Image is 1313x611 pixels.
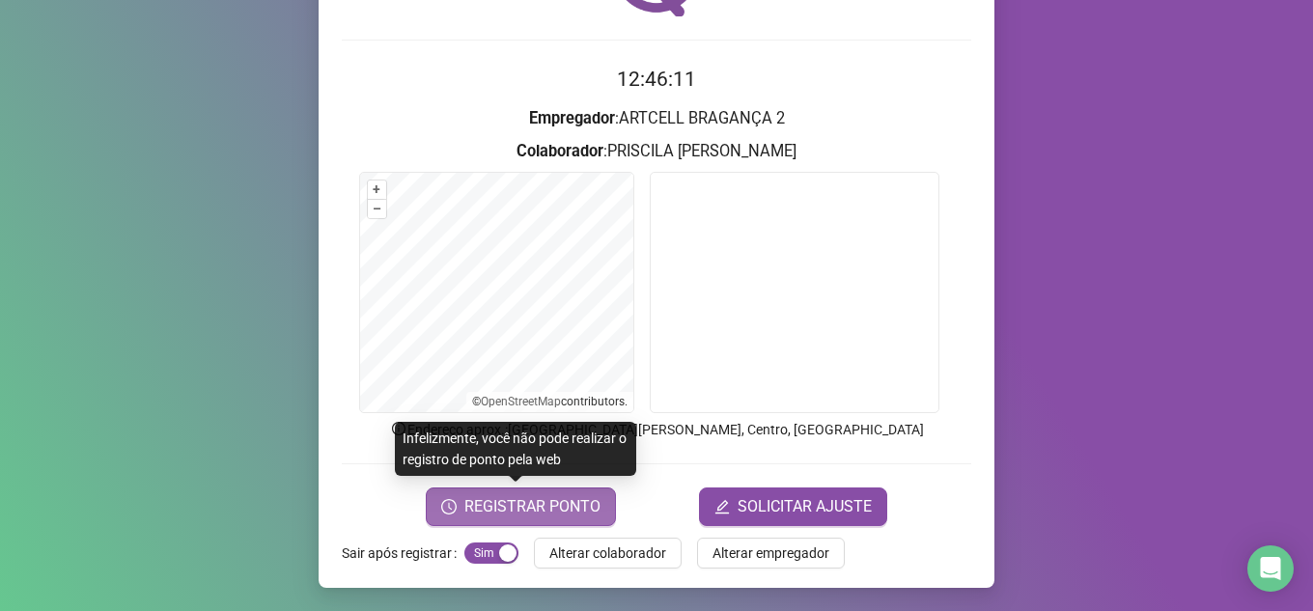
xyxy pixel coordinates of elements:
button: REGISTRAR PONTO [426,487,616,526]
label: Sair após registrar [342,538,464,569]
button: Alterar empregador [697,538,845,569]
strong: Colaborador [517,142,603,160]
span: Alterar colaborador [549,542,666,564]
button: – [368,200,386,218]
button: Alterar colaborador [534,538,682,569]
span: info-circle [390,420,407,437]
h3: : ARTCELL BRAGANÇA 2 [342,106,971,131]
p: Endereço aprox. : [GEOGRAPHIC_DATA][PERSON_NAME], Centro, [GEOGRAPHIC_DATA] [342,419,971,440]
span: clock-circle [441,499,457,514]
div: Infelizmente, você não pode realizar o registro de ponto pela web [395,422,636,476]
a: OpenStreetMap [481,395,561,408]
button: editSOLICITAR AJUSTE [699,487,887,526]
div: Open Intercom Messenger [1247,545,1294,592]
button: + [368,181,386,199]
span: SOLICITAR AJUSTE [738,495,872,518]
span: edit [714,499,730,514]
strong: Empregador [529,109,615,127]
h3: : PRISCILA [PERSON_NAME] [342,139,971,164]
li: © contributors. [472,395,628,408]
span: REGISTRAR PONTO [464,495,601,518]
span: Alterar empregador [712,542,829,564]
time: 12:46:11 [617,68,696,91]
